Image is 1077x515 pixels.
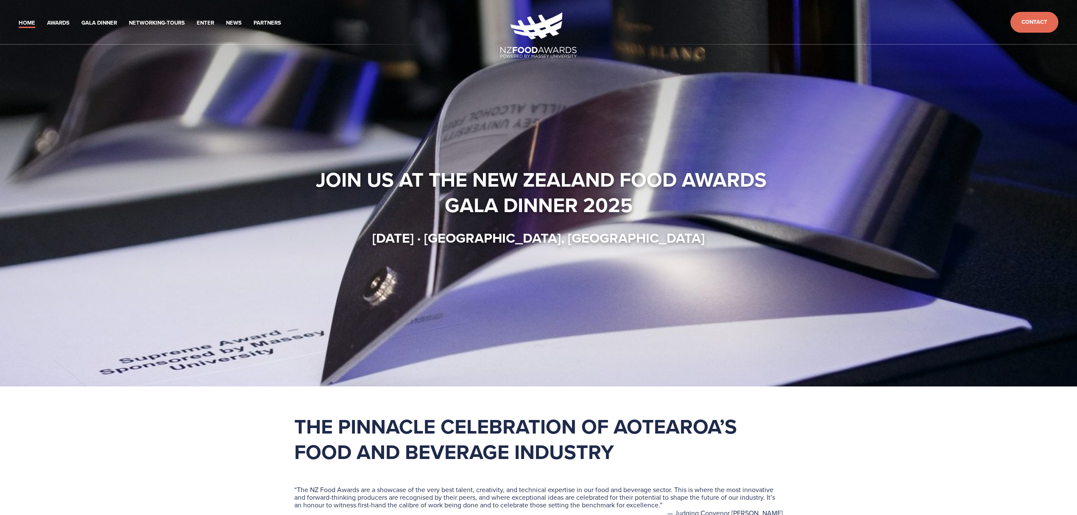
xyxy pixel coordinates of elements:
strong: Join us at the New Zealand Food Awards Gala Dinner 2025 [316,165,772,220]
span: ” [660,500,662,509]
span: “ [294,485,297,494]
blockquote: The NZ Food Awards are a showcase of the very best talent, creativity, and technical expertise in... [294,486,783,509]
a: Networking-Tours [129,18,185,28]
a: Awards [47,18,70,28]
h1: The pinnacle celebration of Aotearoa’s food and beverage industry [294,414,783,465]
strong: [DATE] · [GEOGRAPHIC_DATA], [GEOGRAPHIC_DATA] [372,228,705,248]
a: News [226,18,242,28]
a: Gala Dinner [81,18,117,28]
a: Contact [1010,12,1058,33]
a: Partners [254,18,281,28]
a: Home [19,18,35,28]
a: Enter [197,18,214,28]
